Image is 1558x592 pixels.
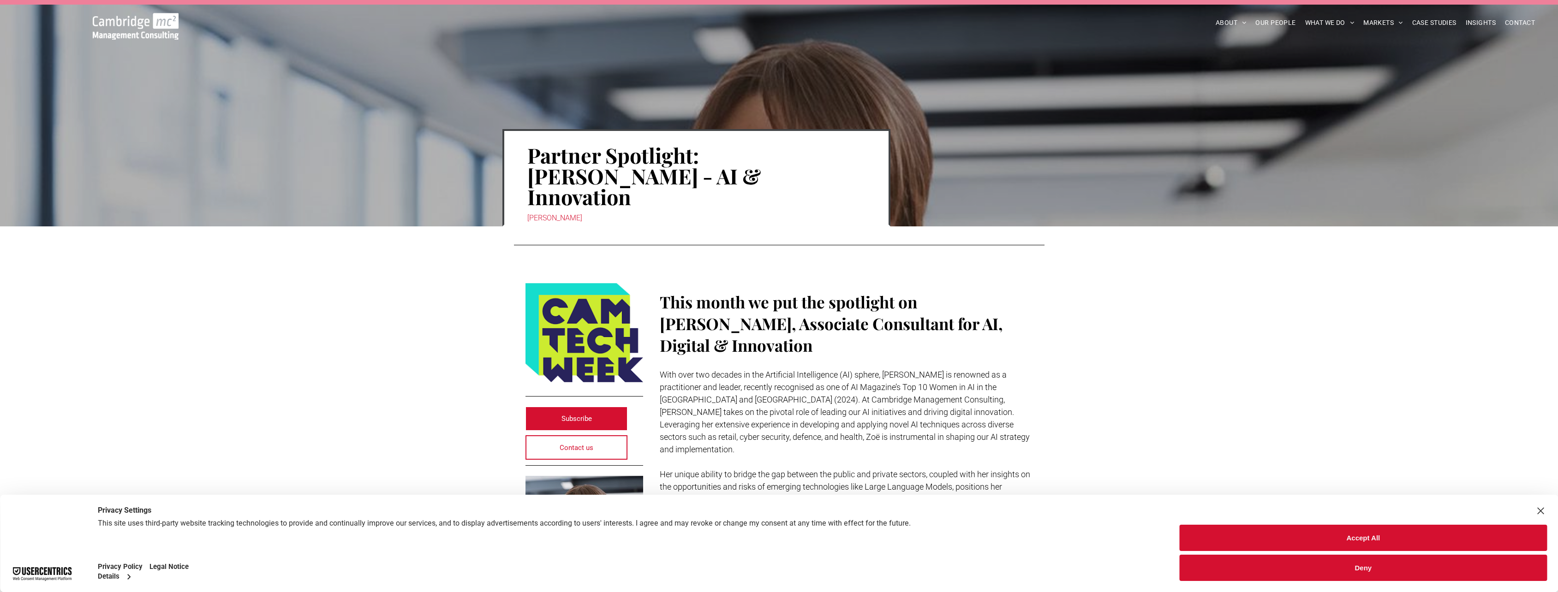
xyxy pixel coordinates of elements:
[93,14,179,24] a: Your Business Transformed | Cambridge Management Consulting
[660,291,1003,356] span: This month we put the spotlight on [PERSON_NAME], Associate Consultant for AI, Digital & Innovation
[1461,16,1500,30] a: INSIGHTS
[1359,16,1407,30] a: MARKETS
[561,407,592,430] span: Subscribe
[660,370,1030,454] span: With over two decades in the Artificial Intelligence (AI) sphere, [PERSON_NAME] is renowned as a ...
[93,13,179,40] img: Go to Homepage
[1251,16,1300,30] a: OUR PEOPLE
[1301,16,1359,30] a: WHAT WE DO
[1408,16,1461,30] a: CASE STUDIES
[1500,16,1540,30] a: CONTACT
[660,469,1030,529] span: Her unique ability to bridge the gap between the public and private sectors, coupled with her ins...
[525,407,628,431] a: Subscribe
[525,435,628,459] a: Contact us
[527,212,866,225] div: [PERSON_NAME]
[1211,16,1251,30] a: ABOUT
[527,144,866,208] h1: Partner Spotlight: [PERSON_NAME] - AI & Innovation
[560,436,593,459] span: Contact us
[525,283,643,382] img: A graphic logo with the words CAM TECH WEEK in bold, dark blue capital letters on a lime green an...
